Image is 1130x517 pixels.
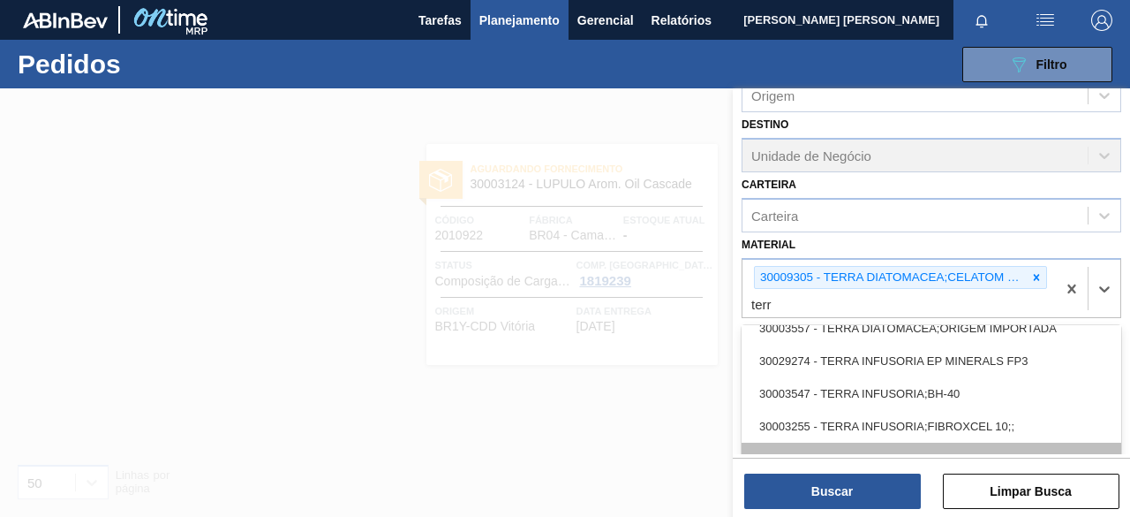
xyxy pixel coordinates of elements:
span: Relatórios [652,10,712,31]
div: Carteira [751,208,798,223]
div: 30009305 - TERRA DIATOMACEA;CELATOM FW14 [755,267,1027,289]
div: 30003637 - TERRA INFUSORIA;HYFLO SUPER CEL [742,443,1121,475]
img: userActions [1035,10,1056,31]
span: Filtro [1036,57,1067,72]
label: Material [742,239,795,251]
div: 30003557 - TERRA DIATOMACEA;ORIGEM IMPORTADA [742,312,1121,345]
h1: Pedidos [18,54,261,74]
label: Destino [742,118,788,131]
span: Gerencial [577,10,634,31]
span: Tarefas [418,10,462,31]
div: Origem [751,88,795,103]
button: Notificações [953,8,1010,33]
img: Logout [1091,10,1112,31]
img: TNhmsLtSVTkK8tSr43FrP2fwEKptu5GPRR3wAAAABJRU5ErkJggg== [23,12,108,28]
span: Planejamento [479,10,560,31]
button: Filtro [962,47,1112,82]
div: 30003255 - TERRA INFUSORIA;FIBROXCEL 10;; [742,410,1121,443]
label: Carteira [742,179,796,191]
div: 30003547 - TERRA INFUSORIA;BH-40 [742,377,1121,410]
div: 30029274 - TERRA INFUSORIA EP MINERALS FP3 [742,345,1121,377]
